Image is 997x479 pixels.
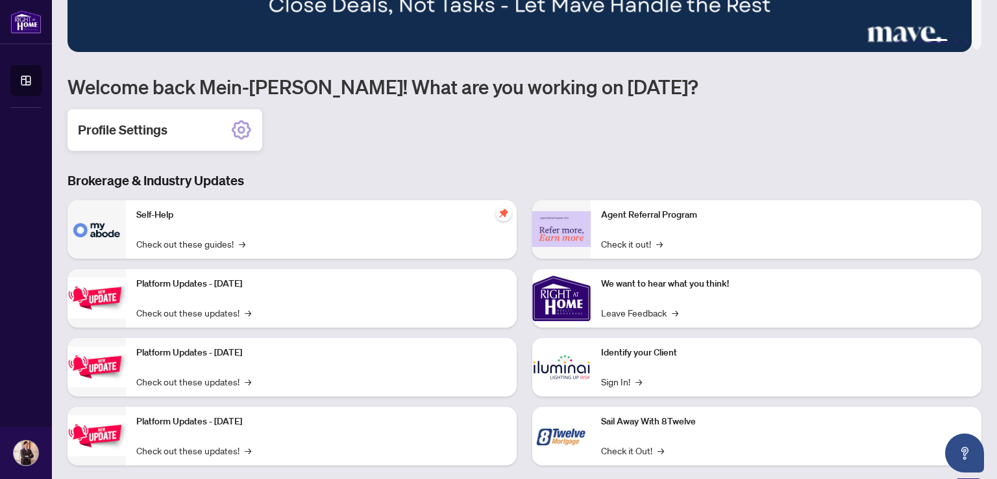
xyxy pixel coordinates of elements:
[945,434,984,473] button: Open asap
[601,443,664,458] a: Check it Out!→
[896,39,901,44] button: 1
[136,374,251,389] a: Check out these updates!→
[963,39,968,44] button: 6
[136,208,506,222] p: Self-Help
[601,305,678,320] a: Leave Feedback→
[10,10,42,34] img: logo
[136,305,251,320] a: Check out these updates!→
[136,346,506,360] p: Platform Updates - [DATE]
[917,39,922,44] button: 3
[136,443,251,458] a: Check out these updates!→
[68,172,981,190] h3: Brokerage & Industry Updates
[906,39,911,44] button: 2
[672,305,678,320] span: →
[136,277,506,291] p: Platform Updates - [DATE]
[496,205,511,221] span: pushpin
[68,74,981,99] h1: Welcome back Mein-[PERSON_NAME]! What are you working on [DATE]?
[656,237,663,251] span: →
[532,407,591,465] img: Sail Away With 8Twelve
[658,443,664,458] span: →
[601,346,971,360] p: Identify your Client
[532,338,591,396] img: Identify your Client
[601,208,971,222] p: Agent Referral Program
[927,39,948,44] button: 4
[68,346,126,387] img: Platform Updates - July 8, 2025
[14,441,38,465] img: Profile Icon
[68,415,126,456] img: Platform Updates - June 23, 2025
[245,305,251,320] span: →
[532,269,591,328] img: We want to hear what you think!
[245,374,251,389] span: →
[953,39,958,44] button: 5
[532,211,591,247] img: Agent Referral Program
[239,237,245,251] span: →
[601,374,642,389] a: Sign In!→
[68,278,126,318] img: Platform Updates - July 21, 2025
[68,200,126,259] img: Self-Help
[136,237,245,251] a: Check out these guides!→
[635,374,642,389] span: →
[245,443,251,458] span: →
[601,415,971,429] p: Sail Away With 8Twelve
[136,415,506,429] p: Platform Updates - [DATE]
[601,237,663,251] a: Check it out!→
[78,121,167,139] h2: Profile Settings
[601,277,971,291] p: We want to hear what you think!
